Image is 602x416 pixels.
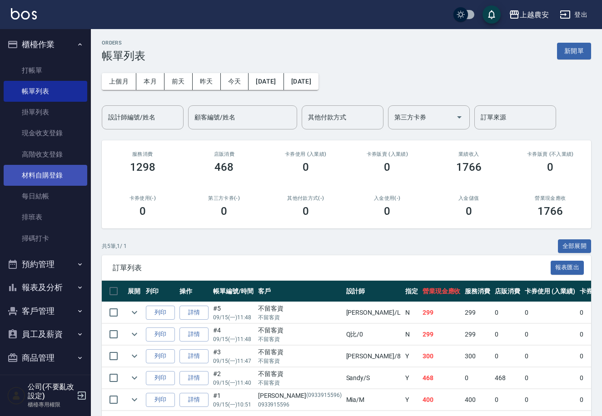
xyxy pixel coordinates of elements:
a: 詳情 [179,371,209,385]
button: 列印 [146,393,175,407]
td: 0 [522,346,577,367]
h3: 帳單列表 [102,50,145,62]
h3: 0 [384,161,390,173]
h2: 營業現金應收 [521,195,581,201]
button: [DATE] [249,73,284,90]
button: 列印 [146,306,175,320]
button: 列印 [146,327,175,342]
h2: 業績收入 [439,151,499,157]
td: 300 [420,346,463,367]
button: 全部展開 [558,239,592,253]
a: 詳情 [179,349,209,363]
button: 員工及薪資 [4,322,87,346]
h3: 1766 [456,161,482,173]
button: [DATE] [284,73,318,90]
p: (0933915596) [306,391,342,401]
td: 299 [463,302,493,323]
h5: 公司(不要亂改設定) [28,382,74,401]
h3: 0 [466,205,472,218]
button: save [483,5,501,24]
p: 09/15 (一) 11:47 [213,357,254,365]
p: 不留客資 [258,313,342,322]
h3: 0 [303,161,309,173]
h3: 468 [214,161,234,173]
h2: 卡券使用(-) [113,195,173,201]
a: 新開單 [557,46,591,55]
td: #1 [211,389,256,411]
td: Mia /M [344,389,403,411]
td: 299 [420,302,463,323]
p: 不留客資 [258,379,342,387]
td: 0 [522,367,577,389]
button: 上越農安 [505,5,552,24]
td: 299 [463,324,493,345]
h3: 1298 [130,161,155,173]
button: expand row [128,371,141,385]
td: #5 [211,302,256,323]
button: 列印 [146,371,175,385]
td: 0 [493,346,522,367]
th: 操作 [177,281,211,302]
a: 材料自購登錄 [4,165,87,186]
h3: 0 [139,205,146,218]
td: 0 [522,389,577,411]
button: 報表及分析 [4,276,87,299]
div: 不留客資 [258,347,342,357]
button: expand row [128,327,141,341]
button: 今天 [221,73,249,90]
div: 上越農安 [520,9,549,20]
p: 09/15 (一) 11:40 [213,379,254,387]
button: expand row [128,393,141,406]
td: 0 [493,302,522,323]
h2: 卡券販賣 (入業績) [358,151,418,157]
button: 登出 [556,6,591,23]
button: 本月 [136,73,164,90]
td: 468 [493,367,522,389]
td: 400 [420,389,463,411]
h3: 服務消費 [113,151,173,157]
td: N [403,302,420,323]
td: #4 [211,324,256,345]
span: 訂單列表 [113,263,551,272]
td: 299 [420,324,463,345]
td: 400 [463,389,493,411]
a: 帳單列表 [4,81,87,102]
div: 不留客資 [258,326,342,335]
td: 0 [522,302,577,323]
button: 報表匯出 [551,261,584,275]
a: 詳情 [179,393,209,407]
button: expand row [128,306,141,319]
td: #2 [211,367,256,389]
th: 帳單編號/時間 [211,281,256,302]
td: [PERSON_NAME] /8 [344,346,403,367]
button: 預約管理 [4,253,87,276]
p: 櫃檯專用權限 [28,401,74,409]
a: 掃碼打卡 [4,228,87,249]
h2: 入金使用(-) [358,195,418,201]
td: Y [403,367,420,389]
h3: 0 [303,205,309,218]
a: 排班表 [4,207,87,228]
h3: 0 [547,161,553,173]
p: 09/15 (一) 11:48 [213,335,254,343]
a: 現金收支登錄 [4,123,87,144]
button: 商品管理 [4,346,87,370]
p: 共 5 筆, 1 / 1 [102,242,127,250]
button: 前天 [164,73,193,90]
h2: 第三方卡券(-) [194,195,254,201]
p: 0933915596 [258,401,342,409]
img: Person [7,386,25,405]
p: 09/15 (一) 11:48 [213,313,254,322]
td: 0 [493,389,522,411]
h2: 卡券販賣 (不入業績) [521,151,581,157]
th: 客戶 [256,281,344,302]
a: 打帳單 [4,60,87,81]
button: 列印 [146,349,175,363]
button: Open [452,110,467,124]
h2: 入金儲值 [439,195,499,201]
th: 店販消費 [493,281,522,302]
th: 卡券使用 (入業績) [522,281,577,302]
a: 掛單列表 [4,102,87,123]
td: Y [403,389,420,411]
td: 0 [463,367,493,389]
